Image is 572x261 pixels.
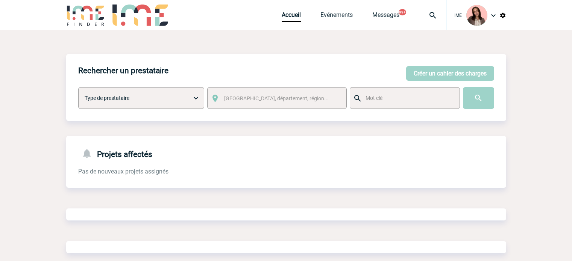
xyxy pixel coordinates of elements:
[466,5,487,26] img: 94396-3.png
[320,11,353,22] a: Evénements
[282,11,301,22] a: Accueil
[463,87,494,109] input: Submit
[66,5,105,26] img: IME-Finder
[78,168,168,175] span: Pas de nouveaux projets assignés
[78,66,168,75] h4: Rechercher un prestataire
[454,13,462,18] span: IME
[372,11,399,22] a: Messages
[78,148,152,159] h4: Projets affectés
[81,148,97,159] img: notifications-24-px-g.png
[224,95,329,101] span: [GEOGRAPHIC_DATA], département, région...
[399,9,406,15] button: 99+
[364,93,453,103] input: Mot clé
